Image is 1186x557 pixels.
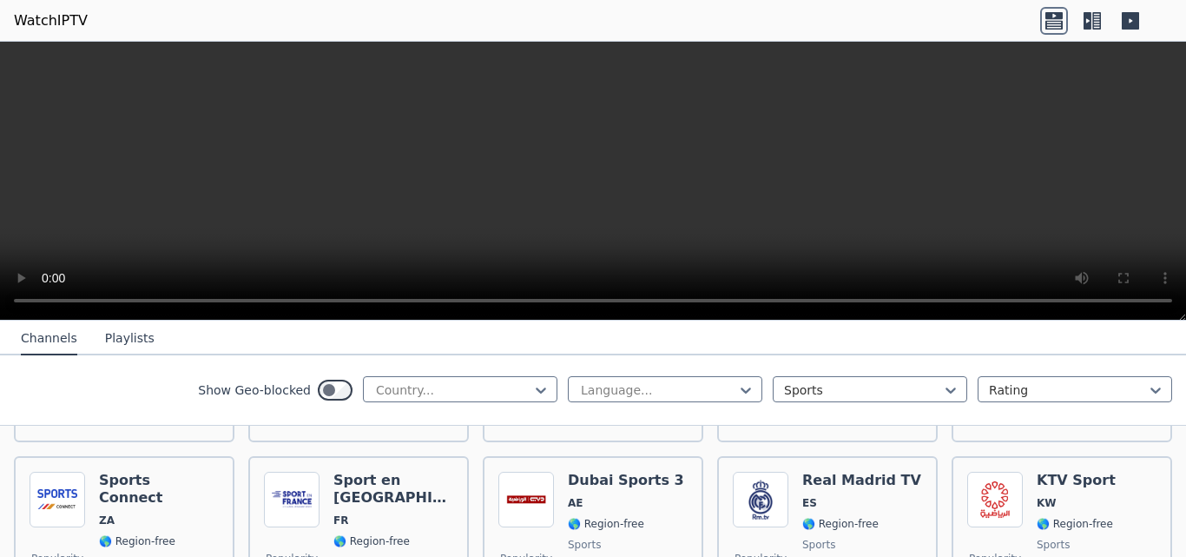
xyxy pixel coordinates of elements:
a: WatchIPTV [14,10,88,31]
span: ES [802,496,817,510]
span: sports [1037,538,1070,552]
span: 🌎 Region-free [333,534,410,548]
button: Playlists [105,322,155,355]
span: sports [568,538,601,552]
img: Sports Connect [30,472,85,527]
span: 🌎 Region-free [99,534,175,548]
h6: Sports Connect [99,472,219,507]
img: KTV Sport [967,472,1023,527]
h6: Sport en [GEOGRAPHIC_DATA] [333,472,453,507]
h6: Dubai Sports 3 [568,472,684,489]
h6: Real Madrid TV [802,472,921,489]
button: Channels [21,322,77,355]
span: 🌎 Region-free [568,517,644,531]
span: 🌎 Region-free [1037,517,1113,531]
span: AE [568,496,583,510]
span: 🌎 Region-free [802,517,879,531]
span: KW [1037,496,1057,510]
span: ZA [99,514,115,527]
label: Show Geo-blocked [198,381,311,399]
span: FR [333,514,348,527]
img: Dubai Sports 3 [498,472,554,527]
span: sports [802,538,835,552]
img: Sport en France [264,472,320,527]
img: Real Madrid TV [733,472,788,527]
h6: KTV Sport [1037,472,1116,489]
